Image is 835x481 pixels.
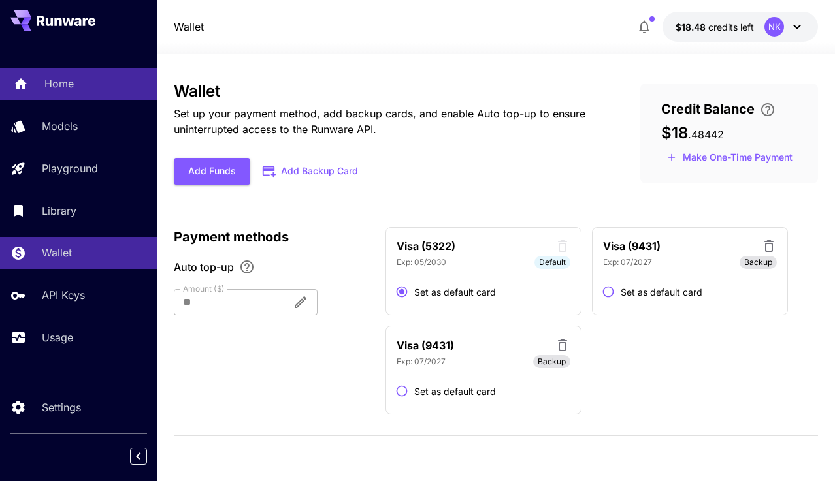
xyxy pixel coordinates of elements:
button: Add Funds [174,158,250,185]
span: Credit Balance [661,99,755,119]
span: Set as default card [414,384,496,398]
span: credits left [708,22,754,33]
label: Amount ($) [183,283,225,294]
p: Set up your payment method, add backup cards, and enable Auto top-up to ensure uninterrupted acce... [174,106,598,137]
a: Wallet [174,19,204,35]
p: Settings [42,399,81,415]
p: Exp: 07/2027 [397,356,446,367]
div: NK [764,17,784,37]
p: Exp: 07/2027 [603,256,652,268]
p: Usage [42,330,73,345]
p: API Keys [42,287,85,303]
h3: Wallet [174,82,598,101]
p: Home [44,76,74,91]
span: Set as default card [621,285,702,299]
span: Set as default card [414,285,496,299]
p: Playground [42,161,98,176]
p: Visa (9431) [397,337,454,353]
nav: breadcrumb [174,19,204,35]
div: $18.48442 [676,20,754,34]
button: Collapse sidebar [130,448,147,465]
span: Backup [538,356,566,367]
span: Backup [744,256,772,268]
p: Visa (5322) [397,238,455,254]
button: Make a one-time, non-recurring payment [661,147,798,168]
button: Add Backup Card [250,159,372,184]
p: Wallet [42,245,72,260]
button: $18.48442NK [663,12,818,42]
button: Enable Auto top-up to ensure uninterrupted service. We'll automatically bill the chosen amount wh... [234,259,260,275]
span: Auto top-up [174,259,234,275]
span: . 48442 [688,128,724,141]
button: Enter your card details and choose an Auto top-up amount to avoid service interruptions. We'll au... [755,102,781,117]
span: Default [534,256,570,268]
p: Visa (9431) [603,238,661,254]
span: $18 [661,123,688,142]
p: Models [42,118,78,134]
p: Library [42,203,76,219]
p: Payment methods [174,227,370,247]
span: $18.48 [676,22,708,33]
p: Exp: 05/2030 [397,256,446,268]
div: Collapse sidebar [140,444,157,468]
